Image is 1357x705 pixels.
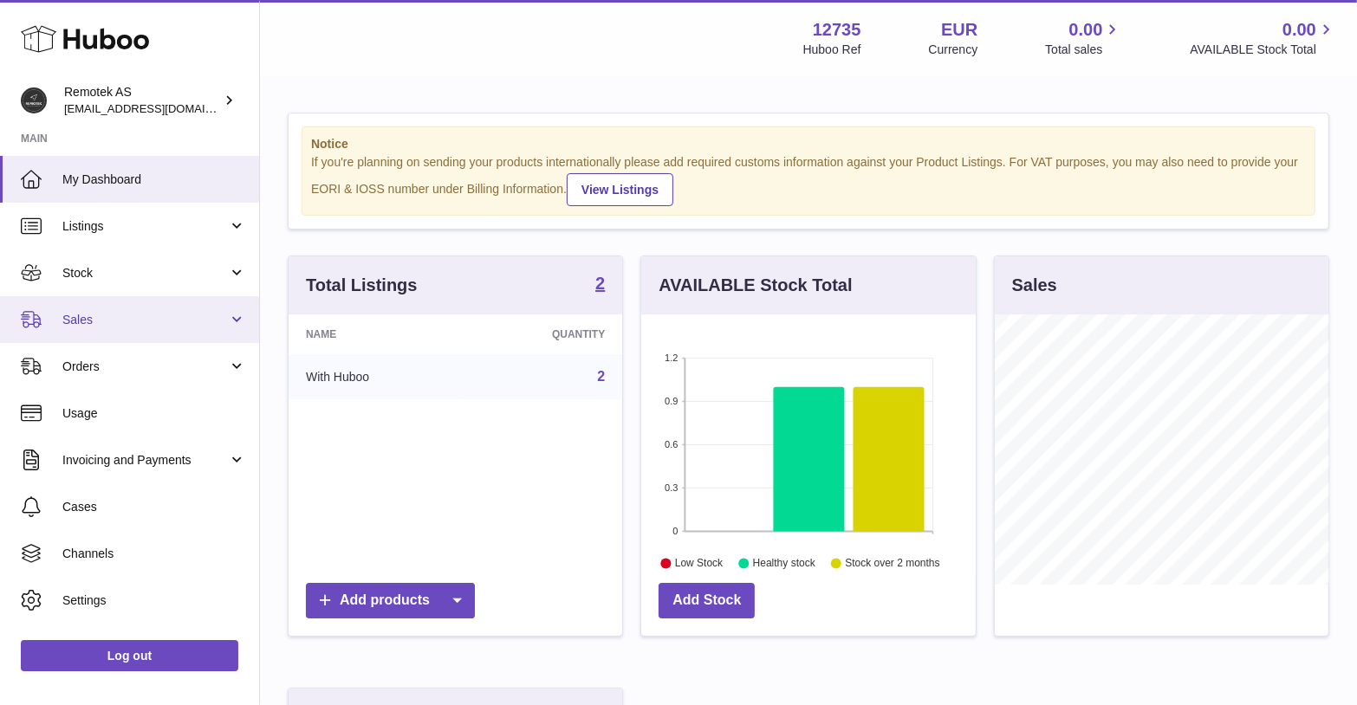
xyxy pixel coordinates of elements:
[597,369,605,384] a: 2
[659,274,852,297] h3: AVAILABLE Stock Total
[929,42,978,58] div: Currency
[62,452,228,469] span: Invoicing and Payments
[1190,18,1336,58] a: 0.00 AVAILABLE Stock Total
[311,154,1306,206] div: If you're planning on sending your products internationally please add required customs informati...
[62,265,228,281] span: Stock
[21,87,47,113] img: dag@remotek.no
[753,557,816,569] text: Healthy stock
[675,557,724,569] text: Low Stock
[666,482,678,493] text: 0.3
[567,173,673,206] a: View Listings
[673,526,678,536] text: 0
[464,314,622,354] th: Quantity
[62,592,246,609] span: Settings
[595,275,605,295] a: 2
[62,218,228,235] span: Listings
[813,18,861,42] strong: 12735
[289,354,464,399] td: With Huboo
[62,359,228,375] span: Orders
[62,312,228,328] span: Sales
[64,84,220,117] div: Remotek AS
[666,352,678,363] text: 1.2
[64,101,255,115] span: [EMAIL_ADDRESS][DOMAIN_NAME]
[1045,18,1122,58] a: 0.00 Total sales
[311,136,1306,152] strong: Notice
[1045,42,1122,58] span: Total sales
[666,439,678,450] text: 0.6
[62,546,246,562] span: Channels
[62,499,246,515] span: Cases
[1012,274,1057,297] h3: Sales
[941,18,977,42] strong: EUR
[306,274,418,297] h3: Total Listings
[846,557,940,569] text: Stock over 2 months
[666,396,678,406] text: 0.9
[803,42,861,58] div: Huboo Ref
[289,314,464,354] th: Name
[306,583,475,618] a: Add products
[1190,42,1336,58] span: AVAILABLE Stock Total
[62,405,246,422] span: Usage
[659,583,755,618] a: Add Stock
[21,640,238,671] a: Log out
[595,275,605,292] strong: 2
[1282,18,1316,42] span: 0.00
[62,171,246,188] span: My Dashboard
[1069,18,1103,42] span: 0.00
